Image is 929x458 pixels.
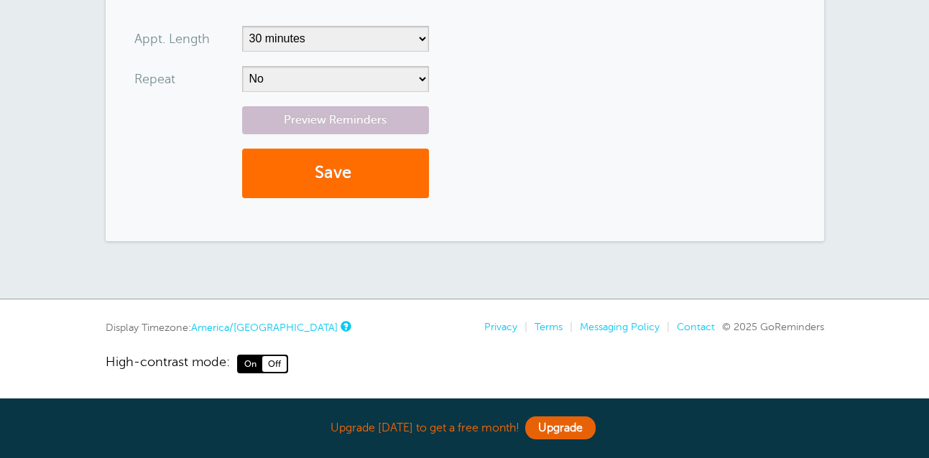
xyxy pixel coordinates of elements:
[722,321,824,332] span: © 2025 GoReminders
[106,321,349,334] div: Display Timezone:
[106,355,230,373] span: High-contrast mode:
[484,321,517,332] a: Privacy
[242,106,429,134] a: Preview Reminders
[517,321,527,333] li: |
[341,322,349,331] a: This is the timezone being used to display dates and times to you on this device. Click the timez...
[580,321,660,332] a: Messaging Policy
[191,322,338,333] a: America/[GEOGRAPHIC_DATA]
[106,355,824,373] a: High-contrast mode: On Off
[242,149,429,198] button: Save
[660,321,670,333] li: |
[262,356,287,372] span: Off
[134,32,210,45] label: Appt. Length
[239,356,262,372] span: On
[106,413,824,444] div: Upgrade [DATE] to get a free month!
[677,321,715,332] a: Contact
[563,321,573,333] li: |
[535,321,563,332] a: Terms
[134,73,175,85] label: Repeat
[525,416,596,439] a: Upgrade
